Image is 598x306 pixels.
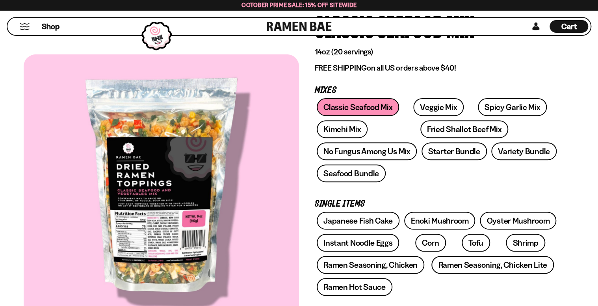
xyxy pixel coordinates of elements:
[420,120,508,138] a: Fried Shallot Beef Mix
[315,200,559,208] p: Single Items
[315,87,559,94] p: Mixes
[317,256,424,274] a: Ramen Seasoning, Chicken
[317,278,392,296] a: Ramen Hot Sauce
[42,21,59,32] span: Shop
[19,23,30,30] button: Mobile Menu Trigger
[415,234,446,252] a: Corn
[550,18,588,35] div: Cart
[315,63,559,73] p: on all US orders above $40!
[315,47,559,57] p: 14oz (20 servings)
[315,63,367,73] strong: FREE SHIPPING
[241,1,357,9] span: October Prime Sale: 15% off Sitewide
[404,212,475,229] a: Enoki Mushroom
[561,22,577,31] span: Cart
[462,234,490,252] a: Tofu
[422,142,487,160] a: Starter Bundle
[491,142,557,160] a: Variety Bundle
[317,142,417,160] a: No Fungus Among Us Mix
[480,212,556,229] a: Oyster Mushroom
[431,256,553,274] a: Ramen Seasoning, Chicken Lite
[478,98,547,116] a: Spicy Garlic Mix
[317,212,399,229] a: Japanese Fish Cake
[317,164,386,182] a: Seafood Bundle
[42,20,59,33] a: Shop
[506,234,545,252] a: Shrimp
[317,120,368,138] a: Kimchi Mix
[317,234,399,252] a: Instant Noodle Eggs
[413,98,464,116] a: Veggie Mix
